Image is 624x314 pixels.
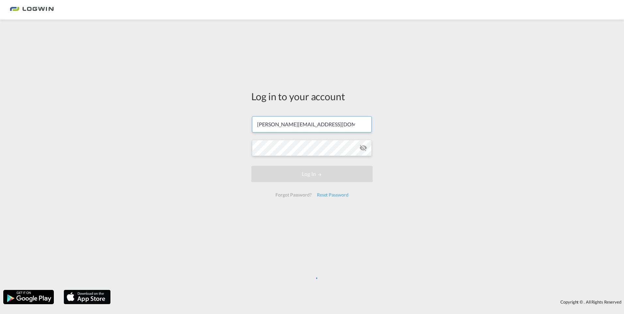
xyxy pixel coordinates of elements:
[63,289,111,305] img: apple.png
[251,89,373,103] div: Log in to your account
[252,116,372,133] input: Enter email/phone number
[10,3,54,17] img: bc73a0e0d8c111efacd525e4c8ad7d32.png
[359,144,367,152] md-icon: icon-eye-off
[114,296,624,307] div: Copyright © . All Rights Reserved
[3,289,55,305] img: google.png
[273,189,314,201] div: Forgot Password?
[251,166,373,182] button: LOGIN
[314,189,351,201] div: Reset Password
